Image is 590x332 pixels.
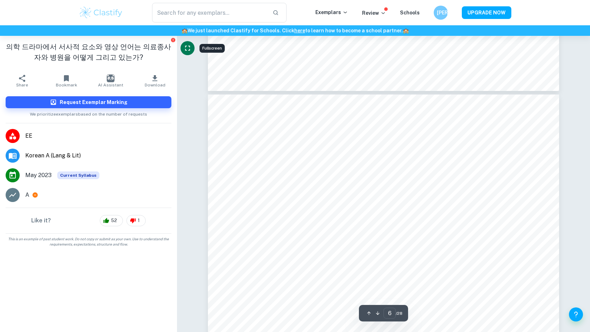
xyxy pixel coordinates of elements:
[44,71,88,91] button: Bookmark
[25,132,171,140] span: EE
[181,41,195,55] button: Fullscreen
[403,28,409,33] span: 🏫
[126,215,146,226] div: 1
[88,71,133,91] button: AI Assistant
[462,6,511,19] button: UPGRADE NOW
[31,216,51,225] h6: Like it?
[294,28,305,33] a: here
[25,171,52,180] span: May 2023
[362,9,386,17] p: Review
[134,217,144,224] span: 1
[170,37,176,43] button: Report issue
[57,171,99,179] span: Current Syllabus
[182,28,188,33] span: 🏫
[437,9,445,17] h6: [PERSON_NAME]
[60,98,127,106] h6: Request Exemplar Marking
[57,171,99,179] div: This exemplar is based on the current syllabus. Feel free to refer to it for inspiration/ideas wh...
[6,41,171,63] h1: 의학 드라마에서 서사적 요소와 영상 언어는 의료종사자와 병원을 어떻게 그리고 있는가?
[98,83,123,87] span: AI Assistant
[3,236,174,247] span: This is an example of past student work. Do not copy or submit as your own. Use to understand the...
[434,6,448,20] button: [PERSON_NAME]
[100,215,123,226] div: 52
[400,10,420,15] a: Schools
[107,217,121,224] span: 52
[107,74,114,82] img: AI Assistant
[56,83,77,87] span: Bookmark
[145,83,165,87] span: Download
[25,191,29,199] p: A
[396,310,402,317] span: / 28
[569,307,583,321] button: Help and Feedback
[315,8,348,16] p: Exemplars
[30,108,147,117] span: We prioritize exemplars based on the number of requests
[25,151,171,160] span: Korean A (Lang & Lit)
[133,71,177,91] button: Download
[199,44,225,53] div: Fullscreen
[79,6,123,20] img: Clastify logo
[16,83,28,87] span: Share
[6,96,171,108] button: Request Exemplar Marking
[1,27,589,34] h6: We just launched Clastify for Schools. Click to learn how to become a school partner.
[152,3,267,22] input: Search for any exemplars...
